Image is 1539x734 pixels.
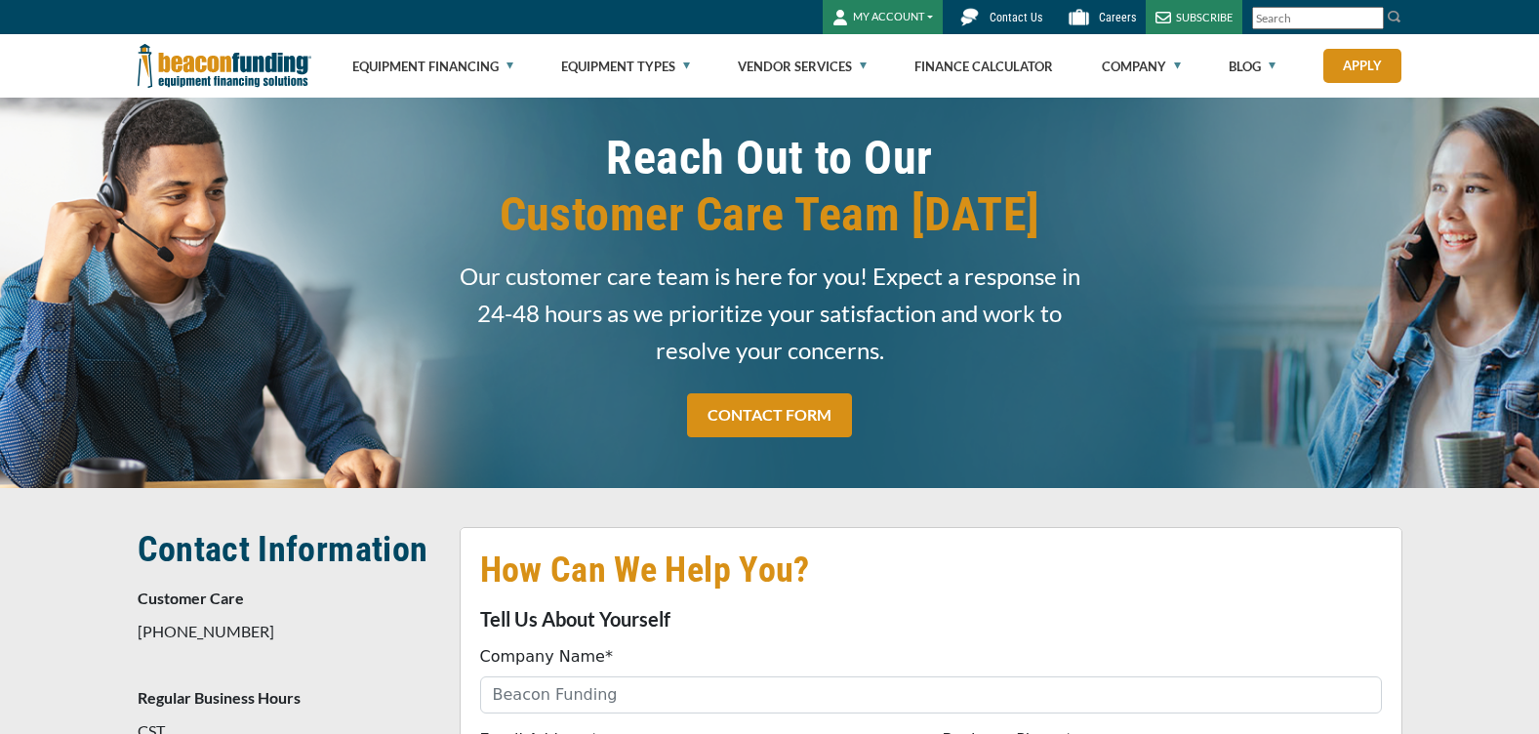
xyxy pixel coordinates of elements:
p: Tell Us About Yourself [480,607,1382,631]
input: Search [1252,7,1384,29]
h1: Reach Out to Our [460,130,1080,243]
label: Company Name* [480,645,613,669]
a: Blog [1229,35,1276,98]
a: CONTACT FORM [687,393,852,437]
span: Our customer care team is here for you! Expect a response in 24-48 hours as we prioritize your sa... [460,258,1080,369]
span: Careers [1099,11,1136,24]
a: Vendor Services [738,35,867,98]
span: Customer Care Team [DATE] [460,186,1080,243]
p: [PHONE_NUMBER] [138,620,436,643]
strong: Regular Business Hours [138,688,301,707]
img: Search [1387,9,1402,24]
a: Equipment Types [561,35,690,98]
h2: How Can We Help You? [480,548,1382,592]
a: Company [1102,35,1181,98]
h2: Contact Information [138,527,436,572]
a: Clear search text [1363,11,1379,26]
span: Contact Us [990,11,1042,24]
input: Beacon Funding [480,676,1382,714]
a: Finance Calculator [914,35,1053,98]
a: Equipment Financing [352,35,513,98]
strong: Customer Care [138,589,244,607]
img: Beacon Funding Corporation logo [138,34,311,98]
a: Apply [1323,49,1401,83]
